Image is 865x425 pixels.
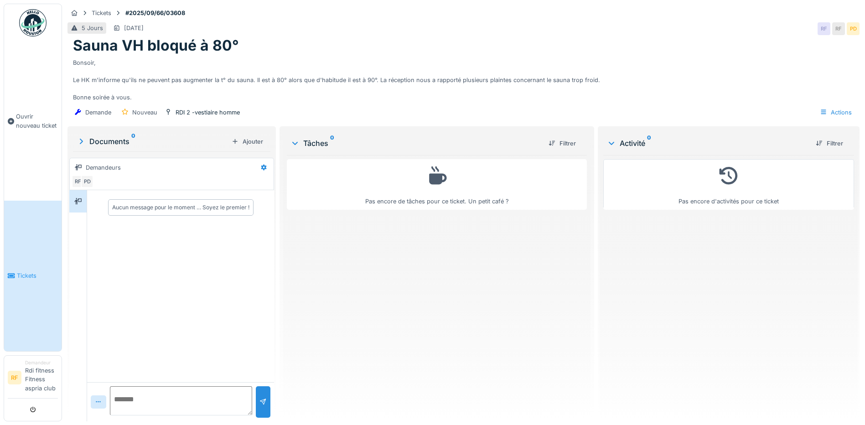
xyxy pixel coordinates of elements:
div: RF [72,175,84,188]
div: 5 Jours [82,24,103,32]
li: Rdi fitness Fitness aspria club [25,359,58,396]
strong: #2025/09/66/03608 [122,9,189,17]
div: Filtrer [545,137,580,150]
div: PD [81,175,93,188]
div: Pas encore d'activités pour ce ticket [609,163,848,206]
div: Bonsoir, Le HK m'informe qu'ils ne peuvent pas augmenter la t° du sauna. Il est à 80° alors que d... [73,55,854,102]
span: Tickets [17,271,58,280]
sup: 0 [131,136,135,147]
div: Tickets [92,9,111,17]
div: Documents [77,136,228,147]
div: RDI 2 -vestiaire homme [176,108,240,117]
div: Activité [607,138,808,149]
sup: 0 [647,138,651,149]
div: Aucun message pour le moment … Soyez le premier ! [112,203,249,212]
div: Demandeurs [86,163,121,172]
div: [DATE] [124,24,144,32]
div: PD [847,22,860,35]
h1: Sauna VH bloqué à 80° [73,37,239,54]
div: Actions [816,106,856,119]
div: RF [818,22,830,35]
div: Filtrer [812,137,847,150]
div: Tâches [290,138,541,149]
a: RF DemandeurRdi fitness Fitness aspria club [8,359,58,399]
div: Nouveau [132,108,157,117]
a: Tickets [4,201,62,351]
li: RF [8,371,21,384]
a: Ouvrir nouveau ticket [4,41,62,201]
div: Pas encore de tâches pour ce ticket. Un petit café ? [293,163,581,206]
sup: 0 [330,138,334,149]
div: Demandeur [25,359,58,366]
img: Badge_color-CXgf-gQk.svg [19,9,47,36]
div: RF [832,22,845,35]
div: Ajouter [228,135,267,148]
div: Demande [85,108,111,117]
span: Ouvrir nouveau ticket [16,112,58,130]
